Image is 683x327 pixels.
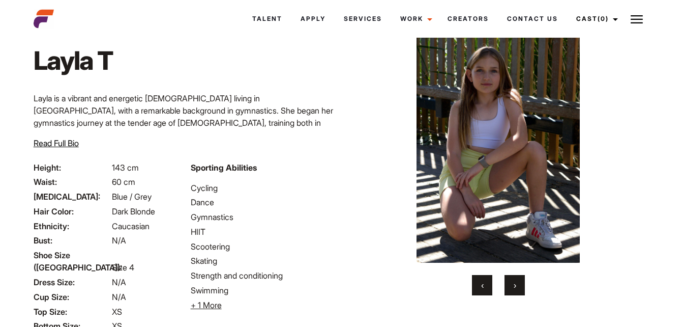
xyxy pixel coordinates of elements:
[112,235,126,246] span: N/A
[34,137,79,149] button: Read Full Bio
[112,292,126,302] span: N/A
[112,277,126,287] span: N/A
[243,5,291,33] a: Talent
[34,138,79,148] span: Read Full Bio
[567,5,624,33] a: Cast(0)
[34,234,110,247] span: Bust:
[34,190,110,203] span: [MEDICAL_DATA]:
[112,307,122,317] span: XS
[34,291,110,303] span: Cup Size:
[191,226,336,238] li: HIIT
[112,192,152,202] span: Blue / Grey
[498,5,567,33] a: Contact Us
[34,205,110,217] span: Hair Color:
[291,5,335,33] a: Apply
[112,262,134,272] span: Size 4
[34,92,336,190] p: Layla is a vibrant and energetic [DEMOGRAPHIC_DATA] living in [GEOGRAPHIC_DATA], with a remarkabl...
[191,196,336,208] li: Dance
[112,206,155,216] span: Dark Blonde
[34,9,54,29] img: cropped-aefm-brand-fav-22-square.png
[514,280,516,290] span: Next
[34,161,110,174] span: Height:
[391,5,438,33] a: Work
[191,284,336,296] li: Swimming
[112,221,150,231] span: Caucasian
[112,177,135,187] span: 60 cm
[191,255,336,267] li: Skating
[631,13,643,25] img: Burger icon
[191,269,336,282] li: Strength and conditioning
[191,300,222,310] span: + 1 More
[34,306,110,318] span: Top Size:
[366,17,631,263] img: image5 2
[481,280,484,290] span: Previous
[191,182,336,194] li: Cycling
[335,5,391,33] a: Services
[112,162,139,173] span: 143 cm
[34,249,110,274] span: Shoe Size ([GEOGRAPHIC_DATA]):
[34,276,110,288] span: Dress Size:
[191,211,336,223] li: Gymnastics
[438,5,498,33] a: Creators
[34,220,110,232] span: Ethnicity:
[34,176,110,188] span: Waist:
[191,162,257,173] strong: Sporting Abilities
[191,240,336,253] li: Scootering
[598,15,609,22] span: (0)
[34,45,117,76] h1: Layla T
